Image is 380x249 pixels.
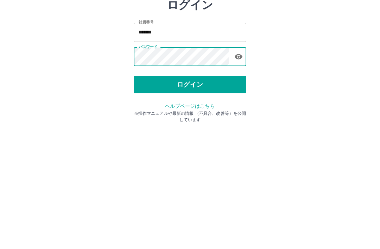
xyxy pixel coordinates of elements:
p: ※操作マニュアルや最新の情報 （不具合、改善等）を公開しています [134,156,246,169]
a: ヘルプページはこちら [165,149,215,155]
label: 社員番号 [139,66,153,71]
label: パスワード [139,91,157,96]
button: ログイン [134,122,246,139]
h2: ログイン [167,44,213,58]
